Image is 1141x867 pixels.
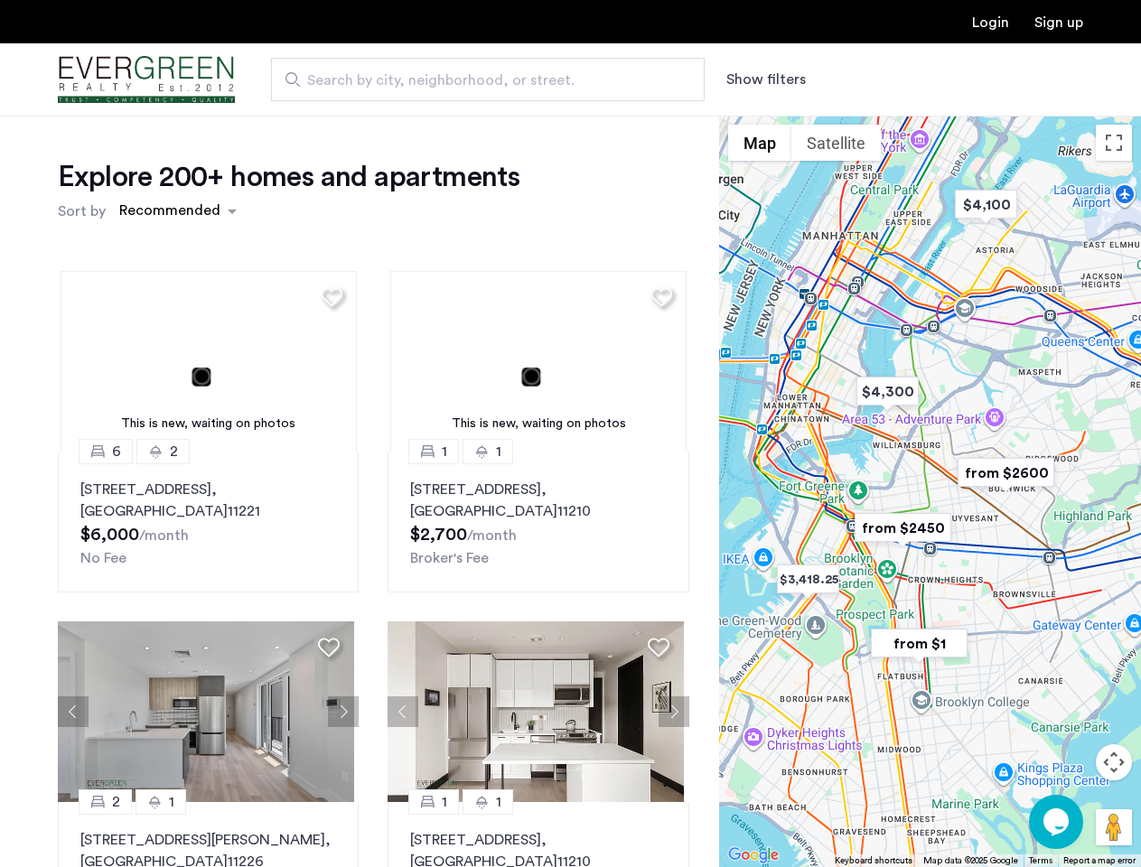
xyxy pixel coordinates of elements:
span: 1 [442,791,447,813]
span: 2 [170,441,178,462]
div: from $2600 [950,452,1062,493]
input: Apartment Search [271,58,705,101]
a: Cazamio Logo [58,46,235,114]
img: Google [724,844,783,867]
button: Previous apartment [58,696,89,727]
p: [STREET_ADDRESS] 11221 [80,479,336,522]
a: Open this area in Google Maps (opens a new window) [724,844,783,867]
div: $4,100 [948,184,1024,225]
a: 62[STREET_ADDRESS], [GEOGRAPHIC_DATA]11221No Fee [58,452,359,592]
button: Next apartment [328,696,359,727]
div: from $1 [864,623,975,664]
img: c030568a-c426-483c-b473-77022edd3556_638739499524403227.png [388,621,684,802]
a: This is new, waiting on photos [390,271,687,452]
span: Search by city, neighborhood, or street. [307,70,654,91]
div: This is new, waiting on photos [399,415,678,433]
img: 66a1adb6-6608-43dd-a245-dc7333f8b390_638824126198252652.jpeg [58,621,354,802]
div: $4,300 [849,371,926,412]
button: Show street map [728,125,791,161]
iframe: chat widget [1029,795,1087,849]
span: 6 [112,441,121,462]
ng-select: sort-apartment [110,195,246,228]
a: This is new, waiting on photos [61,271,357,452]
button: Show or hide filters [726,69,806,90]
h1: Explore 200+ homes and apartments [58,159,519,195]
div: $3,418.25 [770,559,846,600]
button: Next apartment [659,696,689,727]
a: Registration [1034,15,1083,30]
a: Report a map error [1063,854,1136,867]
button: Keyboard shortcuts [835,854,912,867]
span: $2,700 [410,526,467,544]
span: 1 [169,791,174,813]
button: Previous apartment [388,696,418,727]
sub: /month [139,528,189,543]
a: Login [972,15,1009,30]
span: $6,000 [80,526,139,544]
span: 2 [112,791,120,813]
button: Toggle fullscreen view [1096,125,1132,161]
button: Show satellite imagery [791,125,881,161]
span: Map data ©2025 Google [923,856,1018,865]
span: Broker's Fee [410,551,489,565]
img: 3.gif [390,271,687,452]
span: 1 [496,791,501,813]
div: This is new, waiting on photos [70,415,348,433]
img: 3.gif [61,271,357,452]
div: from $2450 [847,508,959,548]
a: Terms (opens in new tab) [1029,854,1052,867]
p: [STREET_ADDRESS] 11210 [410,479,666,522]
span: 1 [442,441,447,462]
a: 11[STREET_ADDRESS], [GEOGRAPHIC_DATA]11210Broker's Fee [388,452,688,592]
div: Recommended [117,200,220,226]
span: 1 [496,441,501,462]
label: Sort by [58,200,106,222]
sub: /month [467,528,517,543]
img: logo [58,46,235,114]
button: Map camera controls [1096,744,1132,780]
span: No Fee [80,551,126,565]
button: Drag Pegman onto the map to open Street View [1096,809,1132,845]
